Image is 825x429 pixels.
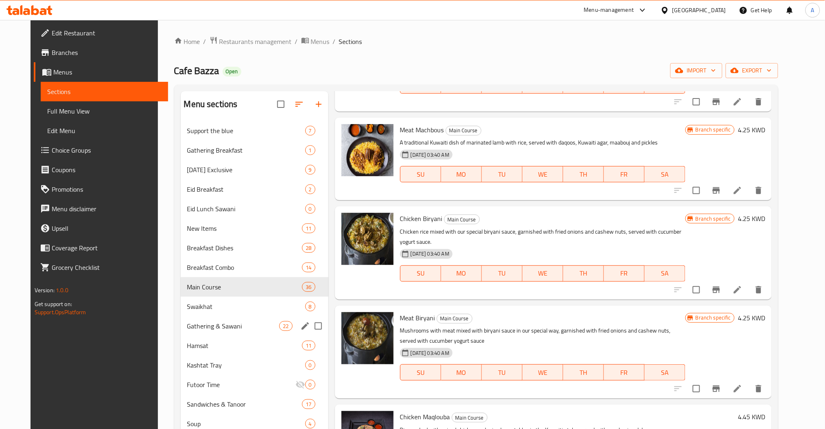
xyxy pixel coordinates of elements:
p: Chicken rice mixed with our special biryani sauce, garnished with fried onions and cashew nuts, s... [400,227,685,247]
span: A [811,6,814,15]
span: 4 [306,420,315,428]
div: Breakfast Combo14 [181,258,328,277]
img: Meat Machbous [341,124,394,176]
span: SU [404,169,438,180]
span: WE [526,169,560,180]
button: FR [604,364,645,381]
button: Branch-specific-item [707,379,726,398]
a: Choice Groups [34,140,169,160]
span: FR [607,367,641,379]
span: Kashtat Tray [187,360,305,370]
span: [DATE] 03:40 AM [407,349,453,357]
div: [DATE] Exclusive9 [181,160,328,179]
div: Menu-management [584,5,634,15]
a: Edit menu item [733,285,742,295]
button: SU [400,364,441,381]
span: export [732,66,772,76]
span: Select to update [688,380,705,397]
a: Menu disclaimer [34,199,169,219]
span: Soup [187,419,305,429]
span: Upsell [52,223,162,233]
div: Gathering & Sawani [187,321,280,331]
a: Full Menu View [41,101,169,121]
button: Branch-specific-item [707,181,726,200]
span: 14 [302,264,315,271]
span: Branch specific [692,126,734,134]
button: delete [749,280,768,300]
div: [GEOGRAPHIC_DATA] [672,6,726,15]
a: Support.OpsPlatform [35,307,86,317]
a: Upsell [34,219,169,238]
span: Menus [53,67,162,77]
a: Menus [301,36,330,47]
a: Edit Restaurant [34,23,169,43]
button: TU [482,166,523,182]
span: Main Course [437,314,472,323]
button: edit [299,320,311,332]
a: Home [174,37,200,46]
nav: breadcrumb [174,36,779,47]
span: SU [404,367,438,379]
span: Breakfast Combo [187,263,302,272]
button: SA [645,364,685,381]
span: 11 [302,225,315,232]
button: delete [749,379,768,398]
div: Breakfast Dishes28 [181,238,328,258]
span: Edit Restaurant [52,28,162,38]
div: items [302,263,315,272]
span: Breakfast Dishes [187,243,302,253]
button: TH [563,364,604,381]
div: Support the blue [187,126,305,136]
span: Cafe Bazza [174,61,219,80]
span: MO [444,169,479,180]
span: TH [567,267,601,279]
h6: 4.25 KWD [738,124,765,136]
button: Add section [309,94,328,114]
div: items [305,165,315,175]
span: Menus [311,37,330,46]
button: SU [400,166,441,182]
a: Grocery Checklist [34,258,169,277]
span: Main Course [452,413,487,422]
button: MO [441,166,482,182]
button: WE [523,364,563,381]
span: [DATE] 03:40 AM [407,250,453,258]
img: Meat Biryani [341,312,394,364]
span: Edit Menu [47,126,162,136]
span: Sandwiches & Tanoor [187,399,302,409]
div: items [305,184,315,194]
div: Support the blue7 [181,121,328,140]
span: MO [444,367,479,379]
span: Menu disclaimer [52,204,162,214]
button: WE [523,166,563,182]
span: Full Menu View [47,106,162,116]
span: Chicken Maqlouba [400,411,450,423]
span: 0 [306,205,315,213]
span: TH [567,169,601,180]
span: FR [607,169,641,180]
h6: 4.25 KWD [738,213,765,224]
span: Branches [52,48,162,57]
a: Edit Menu [41,121,169,140]
span: Main Course [446,126,481,135]
div: items [305,126,315,136]
button: export [726,63,778,78]
div: Gathering Breakfast [187,145,305,155]
button: TU [482,364,523,381]
span: Branch specific [692,215,734,223]
h2: Menu sections [184,98,238,110]
span: FR [607,267,641,279]
a: Edit menu item [733,384,742,394]
a: Branches [34,43,169,62]
span: New Items [187,223,302,233]
span: Open [223,68,241,75]
button: TH [563,265,604,282]
span: SA [648,367,682,379]
h6: 4.45 KWD [738,411,765,422]
span: Meat Biryani [400,312,435,324]
button: MO [441,364,482,381]
span: Eid Breakfast [187,184,305,194]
